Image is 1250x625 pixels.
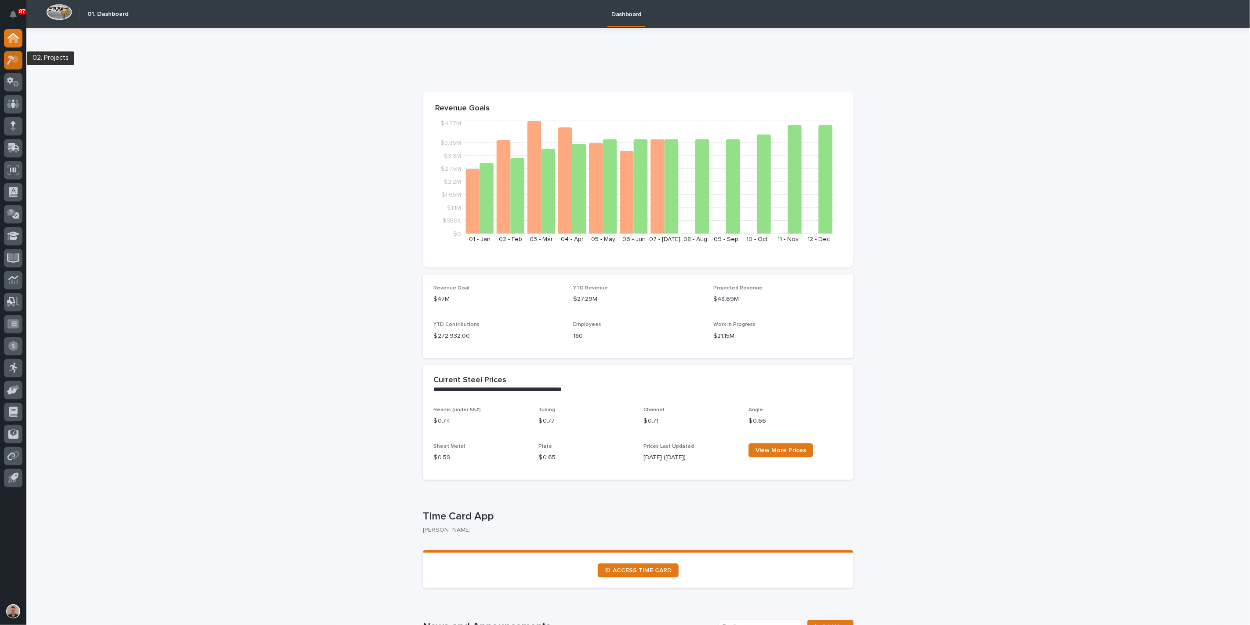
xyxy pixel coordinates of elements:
[440,140,461,146] tspan: $3.85M
[713,295,843,304] p: $48.69M
[574,322,602,327] span: Employees
[87,11,128,18] h2: 01. Dashboard
[643,417,738,426] p: $ 0.71
[622,236,646,242] text: 06 - Jun
[46,4,72,20] img: Workspace Logo
[684,236,708,242] text: 08 - Aug
[433,332,563,341] p: $ 272,932.00
[433,295,563,304] p: $47M
[643,444,694,449] span: Prices Last Updated
[447,205,461,211] tspan: $1.1M
[747,236,768,242] text: 10 - Oct
[4,5,22,24] button: Notifications
[538,453,633,462] p: $ 0.65
[574,295,703,304] p: $27.29M
[713,322,756,327] span: Work in Progress
[749,407,763,413] span: Angle
[574,332,703,341] p: 180
[433,322,480,327] span: YTD Contributions
[453,231,461,237] tspan: $0
[605,567,672,574] span: ⏲ ACCESS TIME CARD
[778,236,799,242] text: 11 - Nov
[714,236,739,242] text: 09 - Sep
[499,236,522,242] text: 02 - Feb
[574,285,608,291] span: YTD Revenue
[538,444,552,449] span: Plate
[561,236,584,242] text: 04 - Apr
[591,236,615,242] text: 05 - May
[538,407,555,413] span: Tubing
[11,11,22,25] div: Notifications87
[441,166,461,172] tspan: $2.75M
[649,236,680,242] text: 07 - [DATE]
[530,236,553,242] text: 03 - Mar
[433,417,528,426] p: $ 0.74
[713,285,763,291] span: Projected Revenue
[643,407,664,413] span: Channel
[423,526,847,534] p: [PERSON_NAME]
[433,453,528,462] p: $ 0.59
[4,602,22,621] button: users-avatar
[749,417,843,426] p: $ 0.66
[441,192,461,198] tspan: $1.65M
[433,444,465,449] span: Sheet Metal
[444,179,461,185] tspan: $2.2M
[538,417,633,426] p: $ 0.77
[435,104,841,113] p: Revenue Goals
[444,153,461,159] tspan: $3.3M
[807,236,830,242] text: 12 - Dec
[469,236,491,242] text: 01 - Jan
[443,218,461,224] tspan: $550K
[643,453,738,462] p: [DATE] ([DATE])
[713,332,843,341] p: $21.15M
[423,510,850,523] p: Time Card App
[433,407,481,413] span: Beams (under 55#)
[19,8,25,15] p: 87
[433,376,506,385] h2: Current Steel Prices
[598,563,679,577] a: ⏲ ACCESS TIME CARD
[749,443,813,457] a: View More Prices
[440,121,461,127] tspan: $4.77M
[756,447,806,453] span: View More Prices
[433,285,469,291] span: Revenue Goal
